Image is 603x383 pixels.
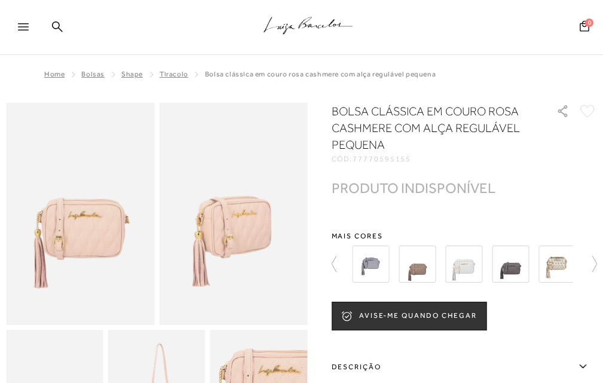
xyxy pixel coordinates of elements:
[332,103,529,153] h1: BOLSA CLÁSSICA EM COURO ROSA CASHMERE COM ALÇA REGULÁVEL PEQUENA
[160,70,188,78] a: Tiracolo
[121,70,143,78] a: Shape
[81,70,105,78] a: Bolsas
[205,70,436,78] span: BOLSA CLÁSSICA EM COURO ROSA CASHMERE COM ALÇA REGULÁVEL PEQUENA
[492,246,529,283] img: BOLSA CLÁSSICA EM COURO CINZA STORM COM ALÇA REGULÁVEL PEQUENA
[446,246,483,283] img: BOLSA CLÁSSICA EM COURO CINZA ESTANHO COM ALÇA REGULÁVEL PEQUENA
[539,246,576,283] img: BOLSA CLÁSSICA EM COURO METALIZADO DOURADO COM ALÇA REGULÁVEL PEQUENA
[353,155,411,163] span: 77770595155
[44,70,65,78] a: Home
[6,103,154,325] img: image
[353,246,390,283] img: bolsa pequena cinza
[399,246,436,283] img: BOLSA CLÁSSICA EM COURO CINZA DUMBO COM ALÇA REGULÁVEL PEQUENA
[585,19,593,27] span: 0
[332,302,487,330] button: AVISE-ME QUANDO CHEGAR
[576,20,593,36] button: 0
[332,232,598,240] span: Mais cores
[332,182,495,194] div: PRODUTO INDISPONÍVEL
[159,103,307,325] img: image
[332,155,544,163] div: CÓD:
